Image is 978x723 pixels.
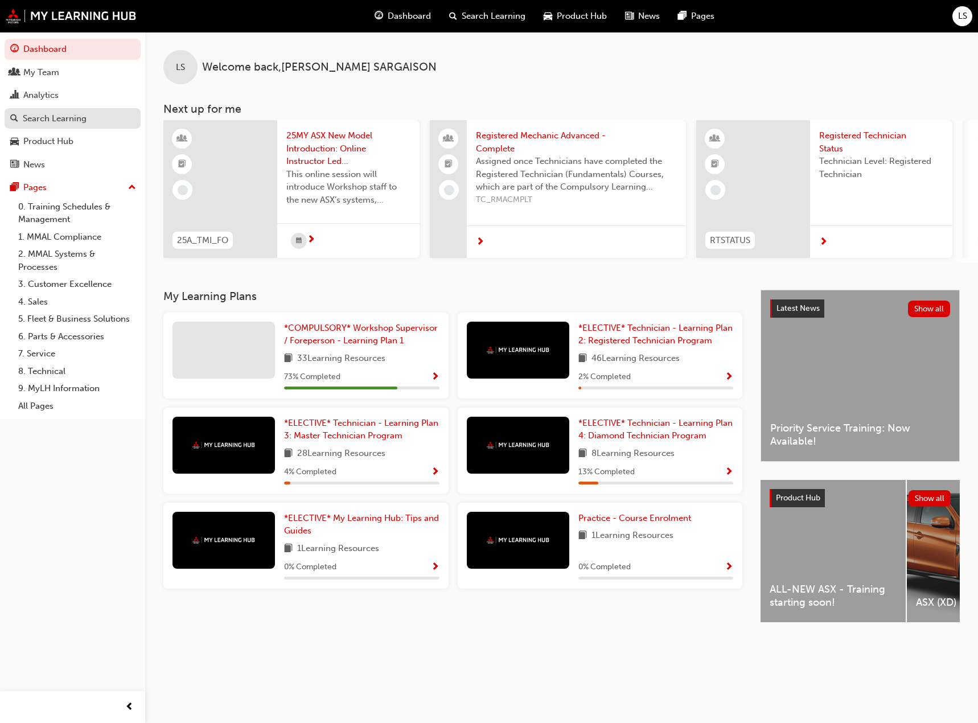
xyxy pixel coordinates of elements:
span: 2 % Completed [578,371,631,384]
span: 13 % Completed [578,466,635,479]
span: *ELECTIVE* Technician - Learning Plan 2: Registered Technician Program [578,323,733,346]
img: mmal [487,346,549,354]
span: Priority Service Training: Now Available! [770,422,950,447]
a: 7. Service [14,345,141,363]
span: search-icon [449,9,457,23]
a: 6. Parts & Accessories [14,328,141,346]
div: Analytics [23,89,59,102]
a: pages-iconPages [669,5,724,28]
span: *ELECTIVE* Technician - Learning Plan 3: Master Technician Program [284,418,438,441]
span: Product Hub [557,10,607,23]
span: 33 Learning Resources [297,352,385,366]
span: LS [176,61,185,74]
span: ALL-NEW ASX - Training starting soon! [770,583,897,609]
span: news-icon [625,9,634,23]
a: 25A_TMI_FO25MY ASX New Model Introduction: Online Instructor Led TrainingThis online session will... [163,120,420,258]
span: search-icon [10,114,18,124]
span: up-icon [128,180,136,195]
span: booktick-icon [711,157,719,172]
a: *ELECTIVE* Technician - Learning Plan 4: Diamond Technician Program [578,417,734,442]
span: chart-icon [10,91,19,101]
span: guage-icon [10,44,19,55]
a: 5. Fleet & Business Solutions [14,310,141,328]
a: Search Learning [5,108,141,129]
span: learningRecordVerb_NONE-icon [444,185,454,195]
div: News [23,158,45,171]
span: TC_RMACMPLT [476,194,677,207]
span: Registered Mechanic Advanced - Complete [476,129,677,155]
span: 4 % Completed [284,466,336,479]
span: Show Progress [725,372,733,383]
a: RTSTATUSRegistered Technician StatusTechnician Level: Registered Technician [696,120,952,258]
a: 1. MMAL Compliance [14,228,141,246]
h3: Next up for me [145,102,978,116]
a: Practice - Course Enrolment [578,512,696,525]
span: Product Hub [776,493,820,503]
span: people-icon [445,132,453,146]
a: Registered Mechanic Advanced - CompleteAssigned once Technicians have completed the Registered Te... [430,120,686,258]
span: Welcome back , [PERSON_NAME] SARGAISON [202,61,437,74]
a: *ELECTIVE* Technician - Learning Plan 2: Registered Technician Program [578,322,734,347]
button: Pages [5,177,141,198]
a: 2. MMAL Systems & Processes [14,245,141,276]
span: book-icon [578,352,587,366]
a: search-iconSearch Learning [440,5,535,28]
span: booktick-icon [445,157,453,172]
span: book-icon [284,447,293,461]
a: guage-iconDashboard [365,5,440,28]
span: learningResourceType_INSTRUCTOR_LED-icon [711,132,719,146]
span: learningResourceType_INSTRUCTOR_LED-icon [178,132,186,146]
span: calendar-icon [296,234,302,248]
span: book-icon [578,447,587,461]
span: learningRecordVerb_NONE-icon [710,185,721,195]
a: All Pages [14,397,141,415]
span: 1 Learning Resources [591,529,673,543]
span: book-icon [284,542,293,556]
a: *ELECTIVE* My Learning Hub: Tips and Guides [284,512,439,537]
span: book-icon [284,352,293,366]
span: next-icon [819,237,828,248]
span: learningRecordVerb_NONE-icon [178,185,188,195]
a: Latest NewsShow all [770,299,950,318]
button: DashboardMy TeamAnalyticsSearch LearningProduct HubNews [5,36,141,177]
span: *ELECTIVE* My Learning Hub: Tips and Guides [284,513,439,536]
span: Show Progress [431,562,439,573]
img: mmal [192,441,255,449]
span: people-icon [10,68,19,78]
a: News [5,154,141,175]
a: 4. Sales [14,293,141,311]
div: My Team [23,66,59,79]
button: Show Progress [431,465,439,479]
button: Show Progress [725,560,733,574]
span: 25A_TMI_FO [177,234,228,247]
a: Latest NewsShow allPriority Service Training: Now Available! [761,290,960,462]
a: ALL-NEW ASX - Training starting soon! [761,480,906,622]
span: pages-icon [678,9,687,23]
div: Search Learning [23,112,87,125]
span: Registered Technician Status [819,129,943,155]
h3: My Learning Plans [163,290,742,303]
span: car-icon [544,9,552,23]
span: RTSTATUS [710,234,750,247]
a: mmal [6,9,137,23]
a: My Team [5,62,141,83]
span: pages-icon [10,183,19,193]
div: Pages [23,181,47,194]
button: Show Progress [725,465,733,479]
button: Show Progress [431,370,439,384]
span: 28 Learning Resources [297,447,385,461]
span: Pages [691,10,714,23]
img: mmal [192,536,255,544]
span: Show Progress [431,467,439,478]
span: Technician Level: Registered Technician [819,155,943,180]
a: Dashboard [5,39,141,60]
button: Show all [908,301,951,317]
span: 25MY ASX New Model Introduction: Online Instructor Led Training [286,129,410,168]
img: mmal [487,441,549,449]
div: Product Hub [23,135,73,148]
span: This online session will introduce Workshop staff to the new ASX’s systems, software, servicing p... [286,168,410,207]
img: mmal [487,536,549,544]
a: *ELECTIVE* Technician - Learning Plan 3: Master Technician Program [284,417,439,442]
span: 8 Learning Resources [591,447,675,461]
button: Show Progress [431,560,439,574]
